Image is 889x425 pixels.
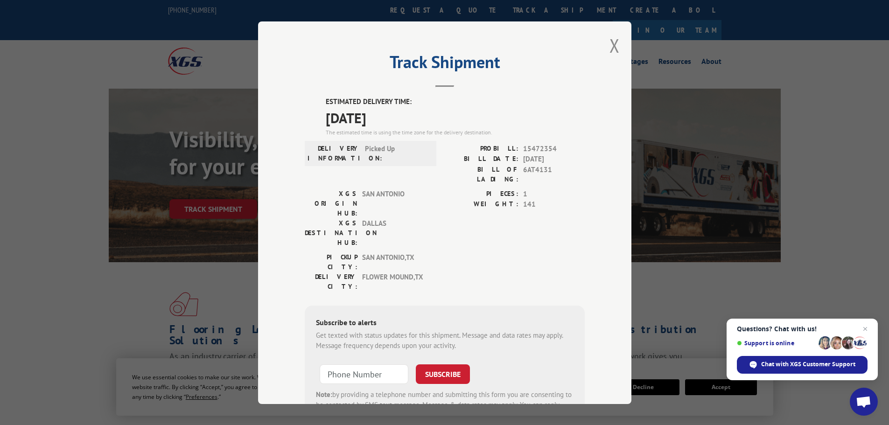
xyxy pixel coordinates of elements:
label: PICKUP CITY: [305,252,357,272]
input: Phone Number [320,364,408,383]
span: Support is online [737,340,815,347]
label: ESTIMATED DELIVERY TIME: [326,97,585,107]
div: Subscribe to alerts [316,316,574,330]
button: Close modal [609,33,620,58]
span: DALLAS [362,218,425,247]
label: DELIVERY CITY: [305,272,357,291]
span: 141 [523,199,585,210]
div: Open chat [850,388,878,416]
h2: Track Shipment [305,56,585,73]
label: XGS ORIGIN HUB: [305,188,357,218]
span: SAN ANTONIO [362,188,425,218]
span: Questions? Chat with us! [737,325,868,333]
span: 6AT4131 [523,164,585,184]
span: 1 [523,188,585,199]
label: WEIGHT: [445,199,518,210]
label: BILL DATE: [445,154,518,165]
strong: Note: [316,390,332,398]
span: [DATE] [523,154,585,165]
div: Get texted with status updates for this shipment. Message and data rates may apply. Message frequ... [316,330,574,351]
span: Picked Up [365,143,428,163]
label: XGS DESTINATION HUB: [305,218,357,247]
span: [DATE] [326,107,585,128]
label: BILL OF LADING: [445,164,518,184]
label: PIECES: [445,188,518,199]
span: SAN ANTONIO , TX [362,252,425,272]
label: PROBILL: [445,143,518,154]
div: by providing a telephone number and submitting this form you are consenting to be contacted by SM... [316,389,574,421]
span: 15472354 [523,143,585,154]
span: Chat with XGS Customer Support [761,360,855,369]
div: Chat with XGS Customer Support [737,356,868,374]
span: Close chat [860,323,871,334]
span: FLOWER MOUND , TX [362,272,425,291]
button: SUBSCRIBE [416,364,470,383]
div: The estimated time is using the time zone for the delivery destination. [326,128,585,136]
label: DELIVERY INFORMATION: [308,143,360,163]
